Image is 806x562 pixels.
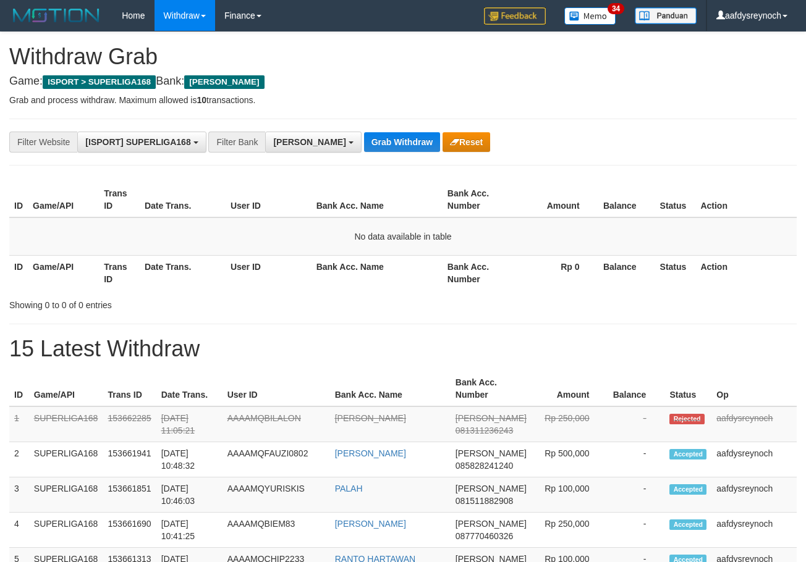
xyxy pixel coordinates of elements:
[156,513,223,548] td: [DATE] 10:41:25
[364,132,440,152] button: Grab Withdraw
[456,484,527,493] span: [PERSON_NAME]
[156,406,223,442] td: [DATE] 11:05:21
[9,442,29,477] td: 2
[103,442,156,477] td: 153661941
[608,513,665,548] td: -
[140,182,226,217] th: Date Trans.
[514,255,598,290] th: Rp 0
[330,371,451,406] th: Bank Acc. Name
[273,137,346,147] span: [PERSON_NAME]
[456,448,527,458] span: [PERSON_NAME]
[103,406,156,442] td: 153662285
[29,442,103,477] td: SUPERLIGA168
[711,442,797,477] td: aafdysreynoch
[103,371,156,406] th: Trans ID
[223,513,330,548] td: AAAAMQBIEM83
[9,6,103,25] img: MOTION_logo.png
[9,294,326,311] div: Showing 0 to 0 of 0 entries
[456,426,513,435] span: Copy 081311236243 to clipboard
[140,255,226,290] th: Date Trans.
[484,7,546,25] img: Feedback.jpg
[29,513,103,548] td: SUPERLIGA168
[695,182,797,217] th: Action
[608,406,665,442] td: -
[197,95,206,105] strong: 10
[9,44,797,69] h1: Withdraw Grab
[28,182,99,217] th: Game/API
[598,255,655,290] th: Balance
[598,182,655,217] th: Balance
[9,406,29,442] td: 1
[223,371,330,406] th: User ID
[532,477,608,513] td: Rp 100,000
[532,371,608,406] th: Amount
[99,255,140,290] th: Trans ID
[608,371,665,406] th: Balance
[443,182,514,217] th: Bank Acc. Number
[564,7,616,25] img: Button%20Memo.svg
[29,371,103,406] th: Game/API
[85,137,190,147] span: [ISPORT] SUPERLIGA168
[456,519,527,529] span: [PERSON_NAME]
[532,513,608,548] td: Rp 250,000
[156,477,223,513] td: [DATE] 10:46:03
[223,406,330,442] td: AAAAMQBILALON
[664,371,711,406] th: Status
[9,337,797,361] h1: 15 Latest Withdraw
[711,371,797,406] th: Op
[608,3,624,14] span: 34
[711,477,797,513] td: aafdysreynoch
[669,414,704,424] span: Rejected
[695,255,797,290] th: Action
[335,448,406,458] a: [PERSON_NAME]
[335,519,406,529] a: [PERSON_NAME]
[608,477,665,513] td: -
[29,477,103,513] td: SUPERLIGA168
[451,371,532,406] th: Bank Acc. Number
[156,442,223,477] td: [DATE] 10:48:32
[669,519,706,530] span: Accepted
[456,461,513,471] span: Copy 085828241240 to clipboard
[99,182,140,217] th: Trans ID
[9,371,29,406] th: ID
[29,406,103,442] td: SUPERLIGA168
[265,132,361,153] button: [PERSON_NAME]
[9,217,797,256] td: No data available in table
[312,182,443,217] th: Bank Acc. Name
[335,484,363,493] a: PALAH
[9,94,797,106] p: Grab and process withdraw. Maximum allowed is transactions.
[9,182,28,217] th: ID
[608,442,665,477] td: -
[635,7,697,24] img: panduan.png
[156,371,223,406] th: Date Trans.
[655,182,696,217] th: Status
[514,182,598,217] th: Amount
[226,182,312,217] th: User ID
[223,477,330,513] td: AAAAMQYURISKIS
[456,496,513,506] span: Copy 081511882908 to clipboard
[9,477,29,513] td: 3
[9,255,28,290] th: ID
[77,132,206,153] button: [ISPORT] SUPERLIGA168
[655,255,696,290] th: Status
[711,513,797,548] td: aafdysreynoch
[208,132,265,153] div: Filter Bank
[43,75,156,89] span: ISPORT > SUPERLIGA168
[443,255,514,290] th: Bank Acc. Number
[103,477,156,513] td: 153661851
[226,255,312,290] th: User ID
[456,531,513,541] span: Copy 087770460326 to clipboard
[669,449,706,459] span: Accepted
[456,413,527,423] span: [PERSON_NAME]
[9,132,77,153] div: Filter Website
[312,255,443,290] th: Bank Acc. Name
[532,406,608,442] td: Rp 250,000
[532,442,608,477] td: Rp 500,000
[28,255,99,290] th: Game/API
[184,75,264,89] span: [PERSON_NAME]
[103,513,156,548] td: 153661690
[335,413,406,423] a: [PERSON_NAME]
[711,406,797,442] td: aafdysreynoch
[9,75,797,88] h4: Game: Bank:
[443,132,490,152] button: Reset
